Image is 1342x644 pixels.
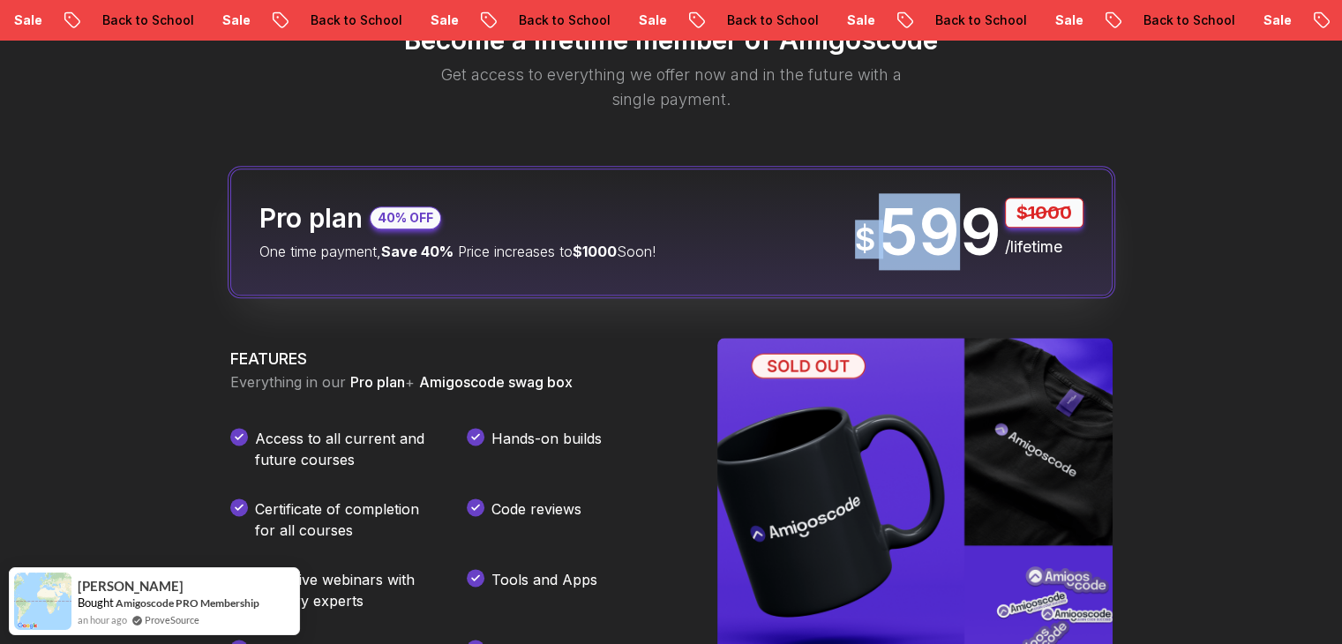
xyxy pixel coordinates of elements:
p: One time payment, Price increases to Soon! [259,241,656,262]
p: Back to School [550,11,670,29]
span: Amigoscode swag box [419,373,573,391]
p: Tools and Apps [491,569,597,611]
span: Save 40% [381,243,454,260]
p: Exclusive webinars with industry experts [255,569,439,611]
span: Pro plan [350,373,405,391]
p: Back to School [966,11,1086,29]
a: Amigoscode PRO Membership [116,596,259,610]
p: Sale [461,11,518,29]
p: 599 [879,200,1001,264]
p: Sale [878,11,934,29]
p: Everything in our + [230,371,675,393]
p: 40% OFF [378,209,433,227]
p: Access to all current and future courses [255,428,439,470]
p: /lifetime [1005,235,1083,259]
h3: FEATURES [230,347,675,371]
h2: Pro plan [259,202,363,234]
p: Hands-on builds [491,428,602,470]
p: Code reviews [491,498,581,541]
p: Sale [670,11,726,29]
p: Certificate of completion for all courses [255,498,439,541]
span: [PERSON_NAME] [78,579,184,594]
p: Back to School [758,11,878,29]
p: Back to School [133,11,253,29]
a: ProveSource [145,612,199,627]
p: $1000 [1005,198,1083,228]
p: Sale [1086,11,1143,29]
span: $ [855,221,875,257]
p: Back to School [1174,11,1294,29]
p: Sale [45,11,101,29]
span: $1000 [573,243,617,260]
span: Bought [78,595,114,610]
p: Back to School [341,11,461,29]
p: Sale [253,11,310,29]
span: an hour ago [78,612,127,627]
img: provesource social proof notification image [14,573,71,630]
p: Get access to everything we offer now and in the future with a single payment. [417,63,926,112]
